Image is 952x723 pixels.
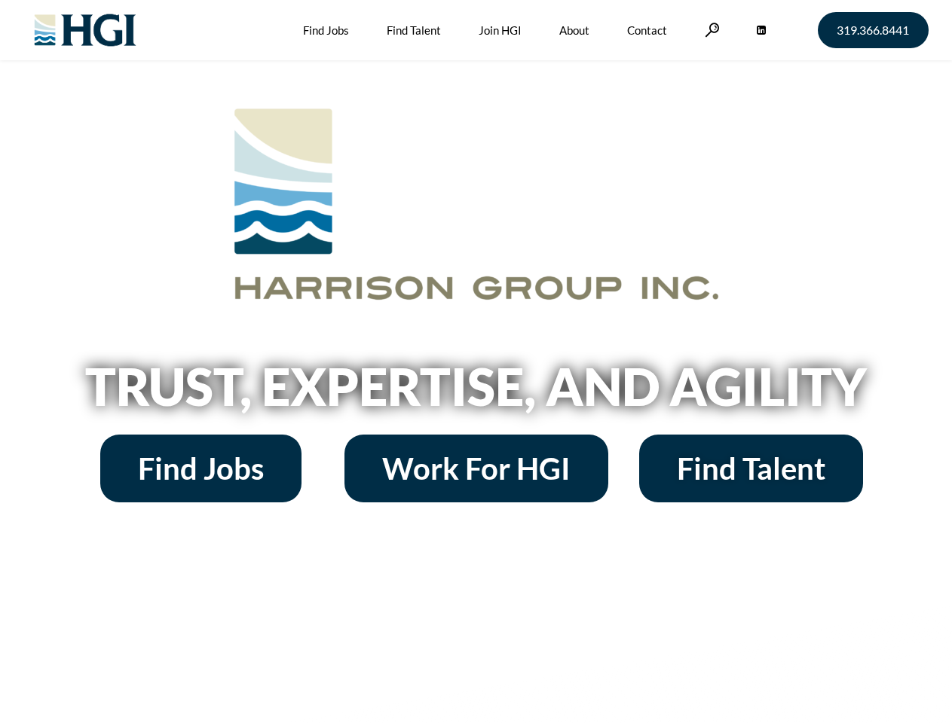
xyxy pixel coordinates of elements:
a: Search [705,23,720,37]
h2: Trust, Expertise, and Agility [47,361,906,412]
span: Find Jobs [138,453,264,484]
a: Find Jobs [100,435,302,502]
span: Work For HGI [382,453,571,484]
a: 319.366.8441 [818,12,929,48]
span: Find Talent [677,453,825,484]
span: 319.366.8441 [837,24,909,36]
a: Find Talent [639,435,863,502]
a: Work For HGI [344,435,608,502]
